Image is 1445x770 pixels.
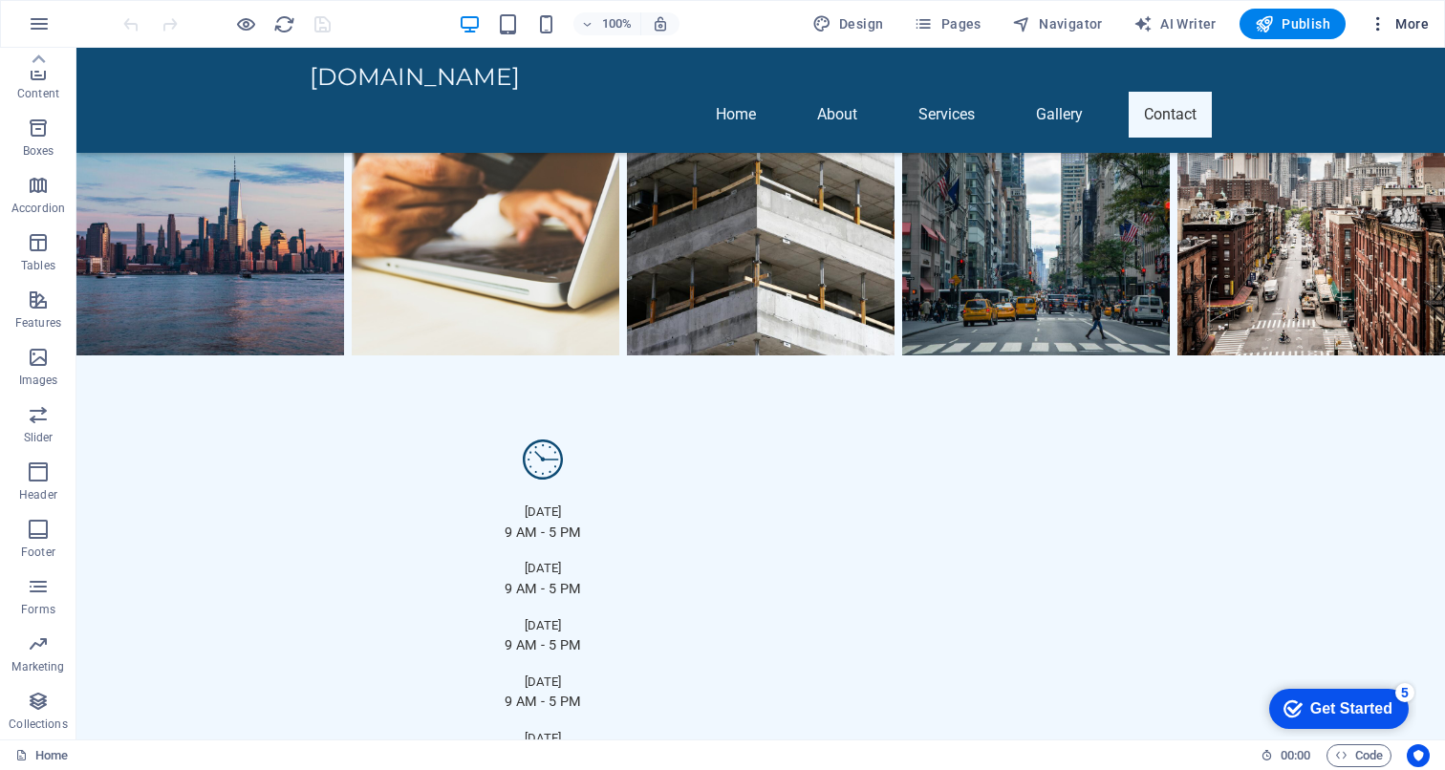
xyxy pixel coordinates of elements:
[602,12,633,35] h6: 100%
[52,21,134,38] div: Get Started
[1407,744,1430,767] button: Usercentrics
[1126,9,1224,39] button: AI Writer
[805,9,892,39] div: Design (Ctrl+Alt+Y)
[1004,9,1111,39] button: Navigator
[1369,14,1429,33] span: More
[19,373,58,388] p: Images
[9,717,67,732] p: Collections
[273,13,295,35] i: Reload page
[17,86,59,101] p: Content
[1261,744,1311,767] h6: Session time
[1133,14,1217,33] span: AI Writer
[914,14,981,33] span: Pages
[1240,9,1346,39] button: Publish
[1281,744,1310,767] span: 00 00
[23,143,54,159] p: Boxes
[272,12,295,35] button: reload
[137,4,156,23] div: 5
[21,258,55,273] p: Tables
[573,12,641,35] button: 100%
[805,9,892,39] button: Design
[1335,744,1383,767] span: Code
[21,602,55,617] p: Forms
[11,201,65,216] p: Accordion
[19,487,57,503] p: Header
[11,10,150,50] div: Get Started 5 items remaining, 0% complete
[15,315,61,331] p: Features
[1361,9,1436,39] button: More
[15,744,68,767] a: Click to cancel selection. Double-click to open Pages
[11,659,64,674] p: Marketing
[1326,744,1391,767] button: Code
[234,12,257,35] button: Click here to leave preview mode and continue editing
[1255,14,1330,33] span: Publish
[906,9,988,39] button: Pages
[21,545,55,560] p: Footer
[1294,748,1297,762] span: :
[24,430,54,445] p: Slider
[812,14,884,33] span: Design
[1012,14,1103,33] span: Navigator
